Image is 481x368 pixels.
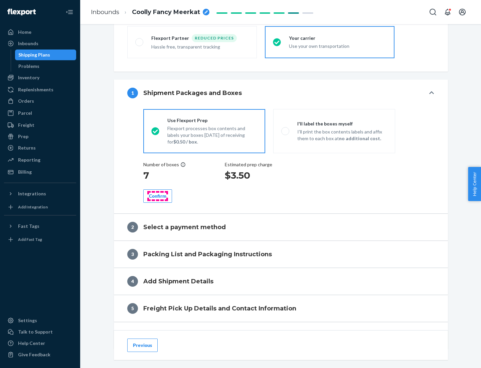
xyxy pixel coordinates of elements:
button: Close Navigation [63,5,76,19]
p: Flexport processes box contents and labels your boxes [DATE] of receiving for . [167,125,257,145]
a: Help Center [4,338,76,349]
a: Add Integration [4,202,76,212]
div: Add Integration [18,204,48,210]
div: Fast Tags [18,223,39,229]
a: Shipping Plans [15,50,76,60]
h1: 7 [143,169,186,181]
img: Flexport logo [7,9,36,15]
a: Talk to Support [4,327,76,337]
h4: Packing List and Packaging Instructions [143,250,272,259]
button: 4Add Shipment Details [114,268,448,295]
p: I’ll print the box contents labels and affix them to each box at [297,128,387,142]
div: Parcel [18,110,32,116]
button: Open notifications [441,5,454,19]
h4: Shipment Packages and Boxes [143,89,242,97]
ol: breadcrumbs [86,2,215,22]
div: Inbounds [18,40,38,47]
div: Number of boxes [143,161,186,168]
div: Billing [18,169,32,175]
a: Replenishments [4,84,76,95]
div: Reduced prices [192,34,237,42]
button: Fast Tags [4,221,76,232]
span: Coolly Fancy Meerkat [132,8,200,17]
a: Freight [4,120,76,130]
div: Use Flexport Prep [167,117,257,124]
button: Previous [127,339,158,352]
div: Confirm [149,193,166,199]
a: Inventory [4,72,76,83]
a: Prep [4,131,76,142]
div: 1 [127,88,138,98]
strong: no additional cost. [339,135,381,141]
div: 4 [127,276,138,287]
button: Open Search Box [426,5,440,19]
div: Integrations [18,190,46,197]
p: Estimated prep charge [225,161,272,168]
button: Integrations [4,188,76,199]
div: Give Feedback [18,351,50,358]
div: Freight [18,122,34,128]
div: Settings [18,317,37,324]
button: Open account menu [456,5,469,19]
div: Your carrier [289,35,386,41]
h4: Add Shipment Details [143,277,213,286]
div: 3 [127,249,138,260]
div: Replenishments [18,86,53,93]
div: Home [18,29,31,35]
a: Settings [4,315,76,326]
a: Home [4,27,76,37]
strong: $0.50 / box [173,139,197,145]
div: Reporting [18,157,40,163]
div: 5 [127,303,138,314]
div: Hassle free, transparent tracking [151,43,249,50]
a: Inbounds [91,8,119,16]
div: Flexport Partner [151,35,192,41]
button: 2Select a payment method [114,214,448,241]
button: 3Packing List and Packaging Instructions [114,241,448,268]
button: 5Freight Pick Up Details and Contact Information [114,295,448,322]
div: 2 [127,222,138,233]
a: Problems [15,61,76,72]
a: Add Fast Tag [4,234,76,245]
div: Problems [18,63,39,70]
div: Prep [18,133,28,140]
h1: $3.50 [225,169,272,181]
a: Orders [4,96,76,106]
div: I'll label the boxes myself [297,120,387,127]
button: 6Review and Confirm Shipment [114,322,448,349]
a: Billing [4,167,76,177]
button: Help Center [468,167,481,201]
div: Help Center [18,340,45,347]
a: Inbounds [4,38,76,49]
div: Add Fast Tag [18,237,42,242]
div: Shipping Plans [18,52,50,58]
div: Returns [18,145,36,151]
div: Orders [18,98,34,104]
button: Give Feedback [4,349,76,360]
h4: Freight Pick Up Details and Contact Information [143,304,296,313]
button: 1Shipment Packages and Boxes [114,80,448,106]
button: Confirm [143,189,172,203]
a: Returns [4,143,76,153]
div: Use your own transportation [289,43,386,50]
div: Talk to Support [18,329,53,335]
a: Parcel [4,108,76,118]
a: Reporting [4,155,76,165]
div: Inventory [18,74,39,81]
h4: Select a payment method [143,223,226,232]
